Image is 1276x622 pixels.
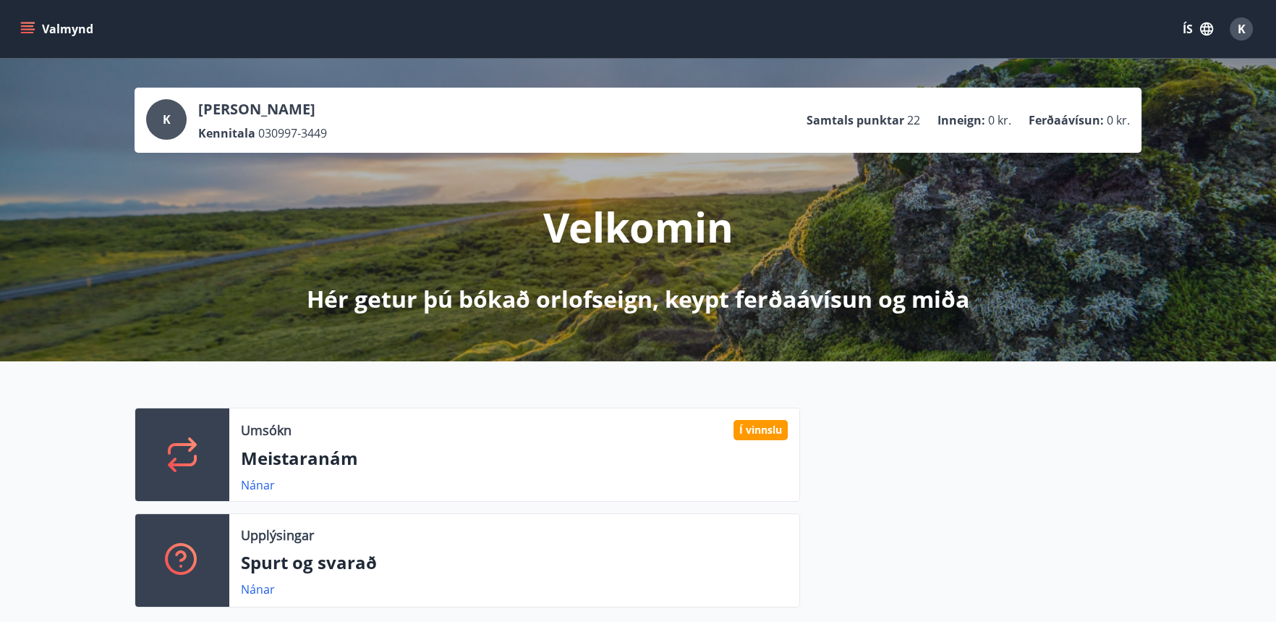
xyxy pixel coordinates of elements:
[163,112,171,127] span: K
[258,125,327,141] span: 030997-3449
[543,199,733,254] p: Velkomin
[1224,12,1259,46] button: K
[241,550,788,575] p: Spurt og svarað
[241,446,788,471] p: Meistaranám
[241,477,275,493] a: Nánar
[988,112,1011,128] span: 0 kr.
[198,99,327,119] p: [PERSON_NAME]
[937,112,985,128] p: Inneign :
[17,16,99,42] button: menu
[1107,112,1130,128] span: 0 kr.
[241,421,292,440] p: Umsókn
[198,125,255,141] p: Kennitala
[1029,112,1104,128] p: Ferðaávísun :
[1175,16,1221,42] button: ÍS
[907,112,920,128] span: 22
[733,420,788,440] div: Í vinnslu
[807,112,904,128] p: Samtals punktar
[1238,21,1246,37] span: K
[241,581,275,597] a: Nánar
[241,526,314,545] p: Upplýsingar
[307,283,969,315] p: Hér getur þú bókað orlofseign, keypt ferðaávísun og miða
